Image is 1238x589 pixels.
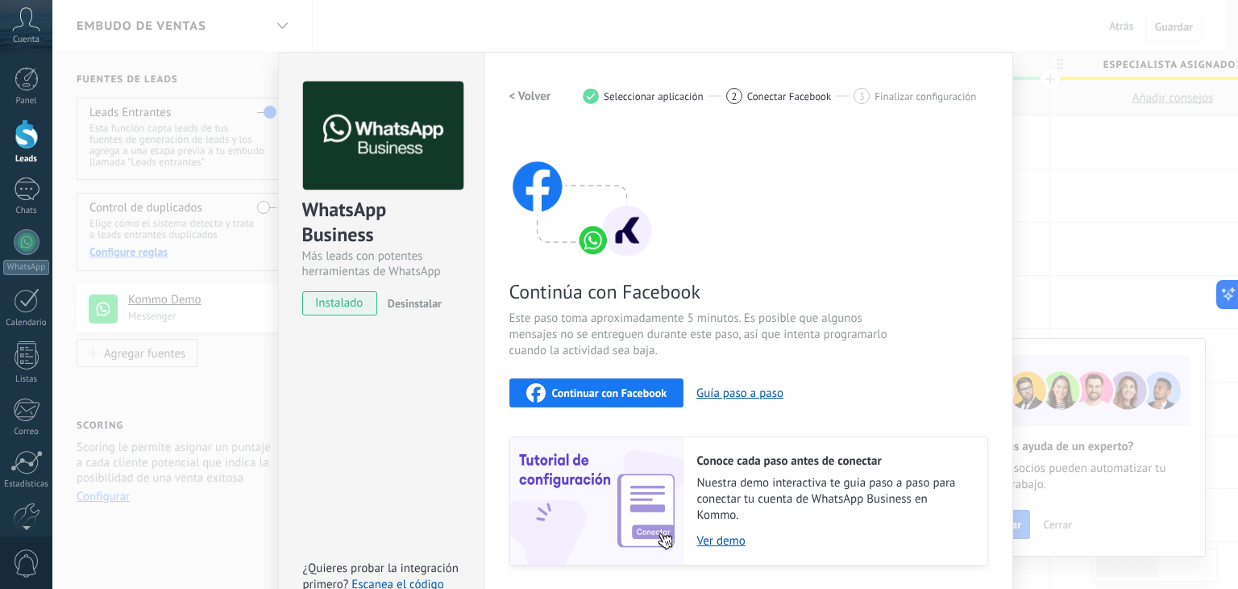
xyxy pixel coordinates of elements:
[731,90,737,103] span: 2
[874,90,976,102] span: Finalizar configuración
[509,279,893,304] span: Continúa con Facebook
[509,81,551,111] button: < Volver
[3,96,50,107] div: Panel
[3,206,50,216] div: Chats
[3,427,50,437] div: Correo
[747,90,832,102] span: Conectar Facebook
[3,318,50,328] div: Calendario
[381,291,442,315] button: Desinstalar
[3,154,50,165] div: Leads
[303,291,376,315] span: instalado
[697,533,971,549] a: Ver demo
[3,479,50,490] div: Estadísticas
[302,249,461,279] div: Más leads con potentes herramientas de WhatsApp
[552,387,667,399] span: Continuar con Facebook
[3,260,49,275] div: WhatsApp
[302,197,461,249] div: WhatsApp Business
[509,130,654,259] img: connect with facebook
[3,374,50,385] div: Listas
[604,90,704,102] span: Seleccionar aplicación
[388,296,442,311] span: Desinstalar
[303,81,463,190] img: logo_main.png
[509,378,684,407] button: Continuar con Facebook
[13,35,39,45] span: Cuenta
[509,89,551,104] h2: < Volver
[509,311,893,359] span: Este paso toma aproximadamente 5 minutos. Es posible que algunos mensajes no se entreguen durante...
[696,386,783,401] button: Guía paso a paso
[697,453,971,469] h2: Conoce cada paso antes de conectar
[859,90,865,103] span: 3
[697,475,971,524] span: Nuestra demo interactiva te guía paso a paso para conectar tu cuenta de WhatsApp Business en Kommo.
